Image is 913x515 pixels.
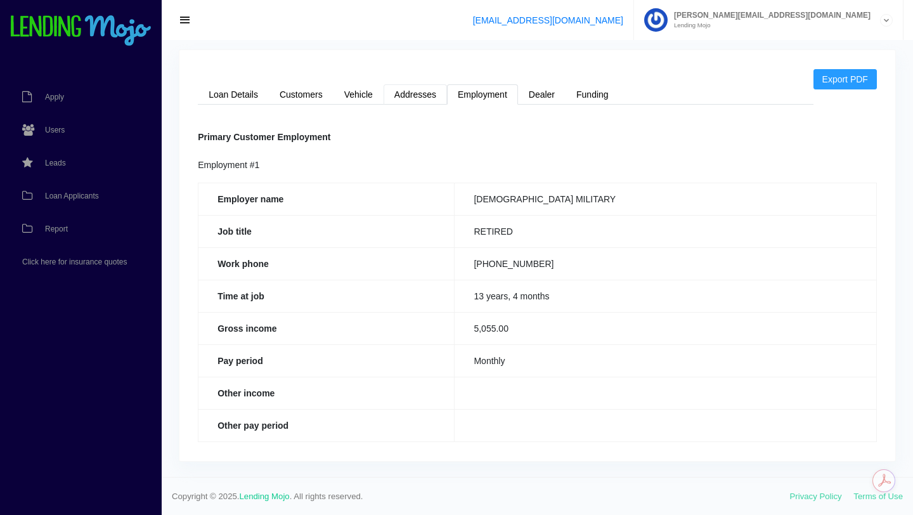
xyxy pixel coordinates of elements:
[45,93,64,101] span: Apply
[45,126,65,134] span: Users
[10,15,152,47] img: logo-small.png
[813,69,877,89] a: Export PDF
[853,492,903,501] a: Terms of Use
[198,84,269,105] a: Loan Details
[668,22,871,29] small: Lending Mojo
[22,258,127,266] span: Click here for insurance quotes
[198,312,455,344] th: Gross income
[455,183,876,215] td: [DEMOGRAPHIC_DATA] MILITARY
[45,225,68,233] span: Report
[198,215,455,247] th: Job title
[198,183,455,215] th: Employer name
[455,344,876,377] td: Monthly
[668,11,871,19] span: [PERSON_NAME][EMAIL_ADDRESS][DOMAIN_NAME]
[447,84,518,105] a: Employment
[198,130,877,145] div: Primary Customer Employment
[240,492,290,501] a: Lending Mojo
[172,490,790,503] span: Copyright © 2025. . All rights reserved.
[269,84,333,105] a: Customers
[384,84,447,105] a: Addresses
[455,280,876,312] td: 13 years, 4 months
[45,192,99,200] span: Loan Applicants
[790,492,842,501] a: Privacy Policy
[198,377,455,409] th: Other income
[198,344,455,377] th: Pay period
[455,215,876,247] td: RETIRED
[198,409,455,441] th: Other pay period
[198,247,455,280] th: Work phone
[455,312,876,344] td: 5,055.00
[198,280,455,312] th: Time at job
[455,247,876,280] td: [PHONE_NUMBER]
[566,84,619,105] a: Funding
[333,84,384,105] a: Vehicle
[198,158,877,173] div: Employment #1
[45,159,66,167] span: Leads
[644,8,668,32] img: Profile image
[473,15,623,25] a: [EMAIL_ADDRESS][DOMAIN_NAME]
[518,84,566,105] a: Dealer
